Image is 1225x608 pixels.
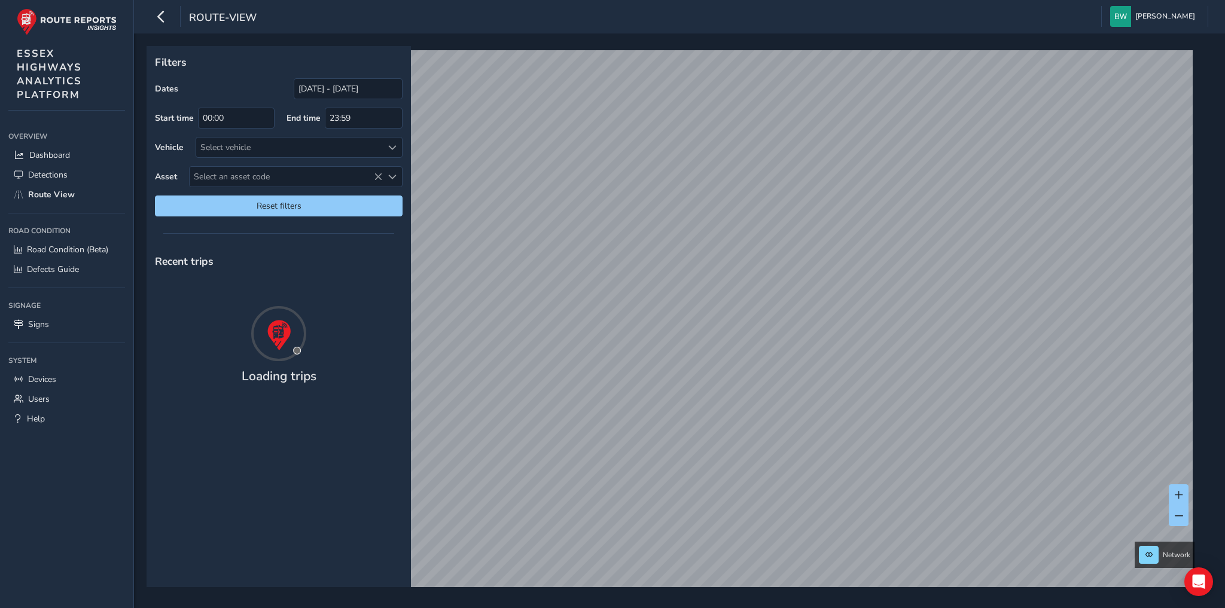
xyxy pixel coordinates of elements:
[1110,6,1199,27] button: [PERSON_NAME]
[155,54,403,70] p: Filters
[28,189,75,200] span: Route View
[8,297,125,314] div: Signage
[8,369,125,389] a: Devices
[28,319,49,330] span: Signs
[28,169,68,181] span: Detections
[8,352,125,369] div: System
[155,195,403,216] button: Reset filters
[8,145,125,165] a: Dashboard
[27,413,45,424] span: Help
[8,222,125,240] div: Road Condition
[382,167,402,187] div: Select an asset code
[8,240,125,259] a: Road Condition (Beta)
[1135,6,1195,27] span: [PERSON_NAME]
[8,389,125,409] a: Users
[155,254,214,268] span: Recent trips
[151,50,1193,601] canvas: Map
[155,171,177,182] label: Asset
[8,409,125,429] a: Help
[164,200,394,212] span: Reset filters
[196,138,382,157] div: Select vehicle
[8,165,125,185] a: Detections
[8,314,125,334] a: Signs
[1163,550,1190,560] span: Network
[1184,567,1213,596] div: Open Intercom Messenger
[155,83,178,94] label: Dates
[155,142,184,153] label: Vehicle
[17,8,117,35] img: rr logo
[29,149,70,161] span: Dashboard
[17,47,82,102] span: ESSEX HIGHWAYS ANALYTICS PLATFORM
[8,259,125,279] a: Defects Guide
[27,244,108,255] span: Road Condition (Beta)
[8,127,125,145] div: Overview
[190,167,382,187] span: Select an asset code
[1110,6,1131,27] img: diamond-layout
[242,369,316,384] h4: Loading trips
[189,10,257,27] span: route-view
[155,112,194,124] label: Start time
[27,264,79,275] span: Defects Guide
[287,112,321,124] label: End time
[28,374,56,385] span: Devices
[28,393,50,405] span: Users
[8,185,125,204] a: Route View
